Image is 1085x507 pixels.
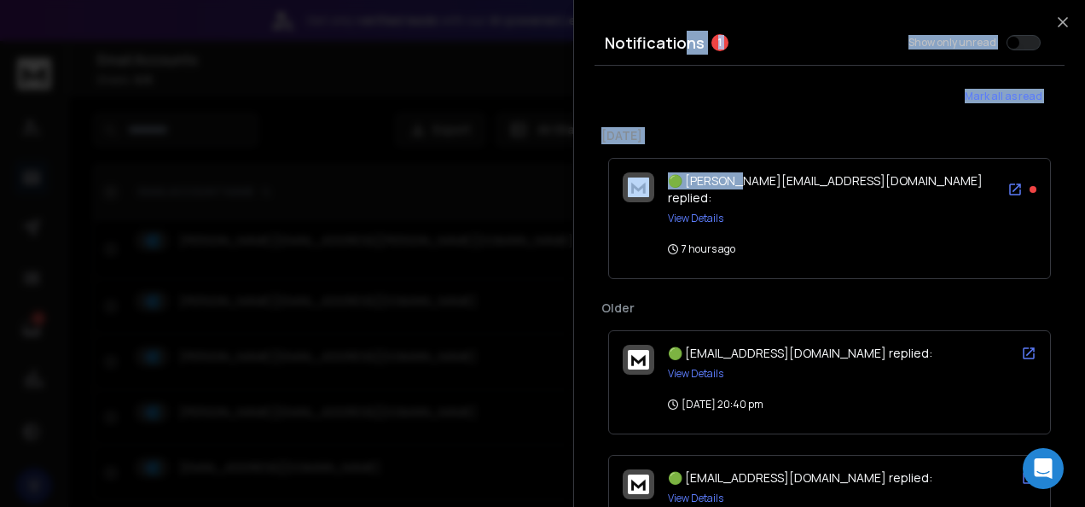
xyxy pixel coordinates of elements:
span: 🟢 [EMAIL_ADDRESS][DOMAIN_NAME] replied: [668,469,932,486]
img: logo [628,178,649,197]
button: Mark all as read [942,79,1065,114]
img: logo [628,475,649,494]
span: 🟢 [EMAIL_ADDRESS][DOMAIN_NAME] replied: [668,345,932,361]
h3: Notifications [605,31,705,55]
p: Older [601,300,1058,317]
p: 7 hours ago [668,242,735,256]
label: Show only unread [908,36,996,50]
div: Open Intercom Messenger [1023,448,1064,489]
p: [DATE] [601,127,1058,144]
span: 1 [711,34,728,51]
img: logo [628,350,649,370]
span: 🟢 [PERSON_NAME][EMAIL_ADDRESS][DOMAIN_NAME] replied: [668,172,983,206]
button: View Details [668,367,723,381]
p: [DATE] 20:40 pm [668,398,763,411]
button: View Details [668,212,723,225]
span: Mark all as read [965,90,1042,103]
button: View Details [668,492,723,505]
